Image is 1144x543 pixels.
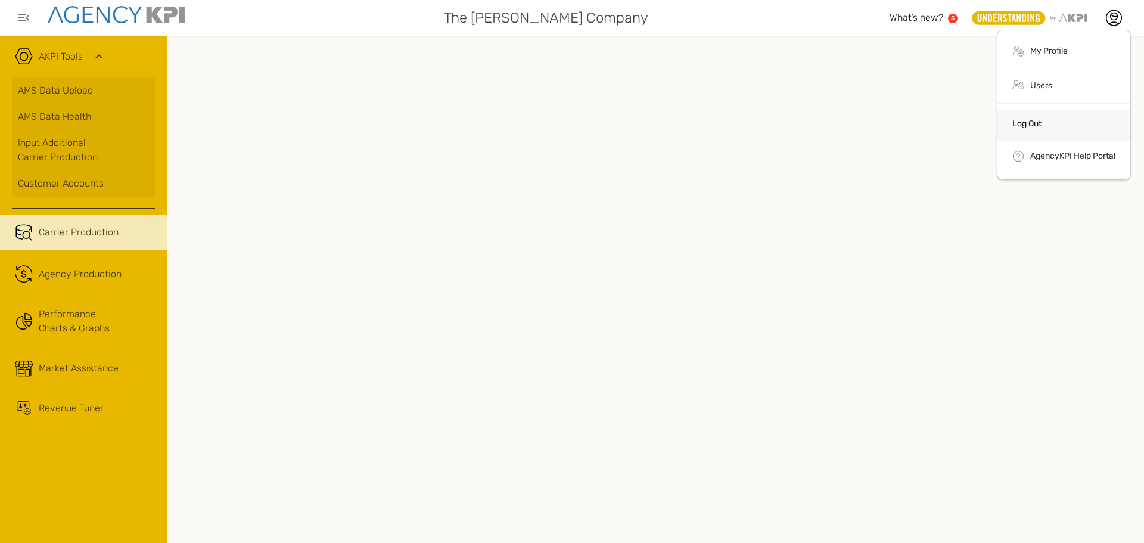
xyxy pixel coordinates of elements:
text: 5 [951,15,955,21]
a: Customer Accounts [12,170,155,197]
a: Users [1030,80,1052,91]
span: AMS Data Health [18,110,91,124]
span: Revenue Tuner [39,401,104,415]
span: Agency Production [39,267,122,281]
a: Input AdditionalCarrier Production [12,130,155,170]
a: AMS Data Upload [12,77,155,104]
span: What’s new? [890,12,943,23]
a: 5 [948,14,958,23]
span: The [PERSON_NAME] Company [444,7,648,29]
span: Market Assistance [39,361,119,376]
a: AgencyKPI Help Portal [1030,151,1115,161]
div: Customer Accounts [18,176,149,191]
a: AKPI Tools [39,49,83,64]
img: agencykpi-logo-550x69-2d9e3fa8.png [48,6,185,23]
a: Log Out [1012,119,1042,129]
span: Carrier Production [39,225,119,240]
a: My Profile [1030,46,1068,56]
a: AMS Data Health [12,104,155,130]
